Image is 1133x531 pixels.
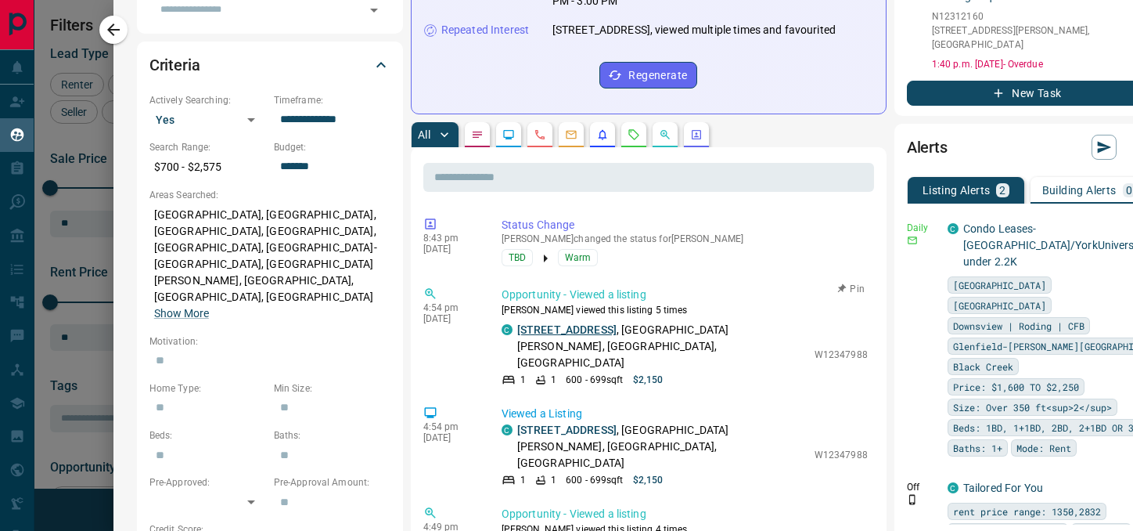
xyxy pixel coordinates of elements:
p: Off [907,480,938,494]
span: Size: Over 350 ft<sup>2</sup> [953,399,1112,415]
svg: Lead Browsing Activity [502,128,515,141]
p: Daily [907,221,938,235]
p: 4:54 pm [423,302,478,313]
svg: Opportunities [659,128,671,141]
span: Downsview | Roding | CFB [953,318,1084,334]
svg: Requests [628,128,640,141]
p: Status Change [502,217,868,233]
svg: Emails [565,128,577,141]
svg: Calls [534,128,546,141]
svg: Push Notification Only [907,494,918,505]
svg: Notes [471,128,484,141]
div: Yes [149,107,266,132]
p: [DATE] [423,244,478,255]
div: condos.ca [502,424,513,435]
p: 8:43 pm [423,233,478,244]
p: Min Size: [274,381,390,396]
span: TBD [509,250,526,265]
p: Motivation: [149,334,390,349]
p: Opportunity - Viewed a listing [502,287,868,303]
div: Criteria [149,46,390,84]
p: [STREET_ADDRESS][PERSON_NAME] , [GEOGRAPHIC_DATA] [932,23,1132,52]
p: All [418,129,430,140]
p: 600 - 699 sqft [566,373,623,387]
div: condos.ca [502,324,513,335]
span: Mode: Rent [1016,440,1071,456]
a: [STREET_ADDRESS] [517,424,617,436]
p: [DATE] [423,432,478,443]
p: 1 [520,373,526,387]
p: Repeated Interest [441,22,529,38]
p: $2,150 [633,473,664,487]
p: [PERSON_NAME] viewed this listing 5 times [502,303,868,317]
p: W12347988 [815,348,868,362]
p: Actively Searching: [149,93,266,107]
a: [STREET_ADDRESS] [517,323,617,336]
svg: Listing Alerts [596,128,609,141]
button: Regenerate [599,62,697,88]
p: [PERSON_NAME] changed the status for [PERSON_NAME] [502,233,868,244]
button: Show More [154,305,209,322]
p: Baths: [274,428,390,442]
span: Price: $1,600 TO $2,250 [953,379,1079,395]
div: condos.ca [948,482,959,493]
span: Warm [565,250,591,265]
p: 2 [999,185,1005,196]
span: [GEOGRAPHIC_DATA] [953,298,1046,313]
p: Areas Searched: [149,188,390,202]
p: Opportunity - Viewed a listing [502,506,868,522]
p: 1 [551,373,556,387]
p: Pre-Approval Amount: [274,475,390,489]
p: N12312160 [932,9,1132,23]
h2: Criteria [149,52,200,78]
p: 1 [520,473,526,487]
div: condos.ca [948,223,959,234]
p: 600 - 699 sqft [566,473,623,487]
p: $700 - $2,575 [149,154,266,180]
p: 1 [551,473,556,487]
p: 4:54 pm [423,421,478,432]
p: $2,150 [633,373,664,387]
svg: Email [907,235,918,246]
p: Viewed a Listing [502,406,868,422]
a: Tailored For You [963,482,1043,494]
p: Listing Alerts [923,185,991,196]
p: 0 [1126,185,1132,196]
p: , [GEOGRAPHIC_DATA][PERSON_NAME], [GEOGRAPHIC_DATA], [GEOGRAPHIC_DATA] [517,322,807,371]
p: , [GEOGRAPHIC_DATA][PERSON_NAME], [GEOGRAPHIC_DATA], [GEOGRAPHIC_DATA] [517,422,807,471]
p: Home Type: [149,381,266,396]
p: [GEOGRAPHIC_DATA], [GEOGRAPHIC_DATA], [GEOGRAPHIC_DATA], [GEOGRAPHIC_DATA], [GEOGRAPHIC_DATA], [G... [149,202,390,327]
p: Beds: [149,428,266,442]
span: rent price range: 1350,2832 [953,504,1101,519]
p: Budget: [274,140,390,154]
p: [DATE] [423,313,478,324]
p: W12347988 [815,448,868,462]
button: Pin [829,282,874,296]
p: Search Range: [149,140,266,154]
p: Timeframe: [274,93,390,107]
p: Building Alerts [1042,185,1117,196]
h2: Alerts [907,135,948,160]
p: Pre-Approved: [149,475,266,489]
span: [GEOGRAPHIC_DATA] [953,277,1046,293]
svg: Agent Actions [690,128,703,141]
p: [STREET_ADDRESS], viewed multiple times and favourited [552,22,836,38]
span: Baths: 1+ [953,440,1002,456]
span: Black Creek [953,359,1013,374]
